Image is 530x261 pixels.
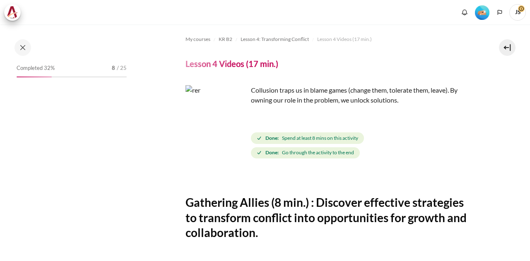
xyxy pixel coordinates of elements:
[265,149,279,156] strong: Done:
[112,64,115,72] span: 8
[251,131,471,160] div: Completion requirements for Lesson 4 Videos (17 min.)
[185,36,210,43] span: My courses
[282,149,354,156] span: Go through the activity to the end
[241,34,309,44] a: Lesson 4: Transforming Conflict
[117,64,127,72] span: / 25
[317,34,372,44] a: Lesson 4 Videos (17 min.)
[494,6,506,19] button: Languages
[509,4,526,21] span: JS
[185,85,248,147] img: rer
[458,6,471,19] div: Show notification window with no new notifications
[17,64,55,72] span: Completed 32%
[4,4,25,21] a: Architeck Architeck
[265,134,279,142] strong: Done:
[7,6,18,19] img: Architeck
[509,4,526,21] a: User menu
[185,195,471,240] h2: Gathering Allies (8 min.) : Discover effective strategies to transform conflict into opportunitie...
[219,36,232,43] span: KR B2
[475,5,489,20] img: Level #2
[219,34,232,44] a: KR B2
[317,36,372,43] span: Lesson 4 Videos (17 min.)
[282,134,358,142] span: Spend at least 8 mins on this activity
[241,36,309,43] span: Lesson 4: Transforming Conflict
[185,33,471,46] nav: Navigation bar
[185,58,278,69] h4: Lesson 4 Videos (17 min.)
[185,34,210,44] a: My courses
[472,5,493,20] a: Level #2
[185,85,471,105] p: Collusion traps us in blame games (change them, tolerate them, leave). By owning our role in the ...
